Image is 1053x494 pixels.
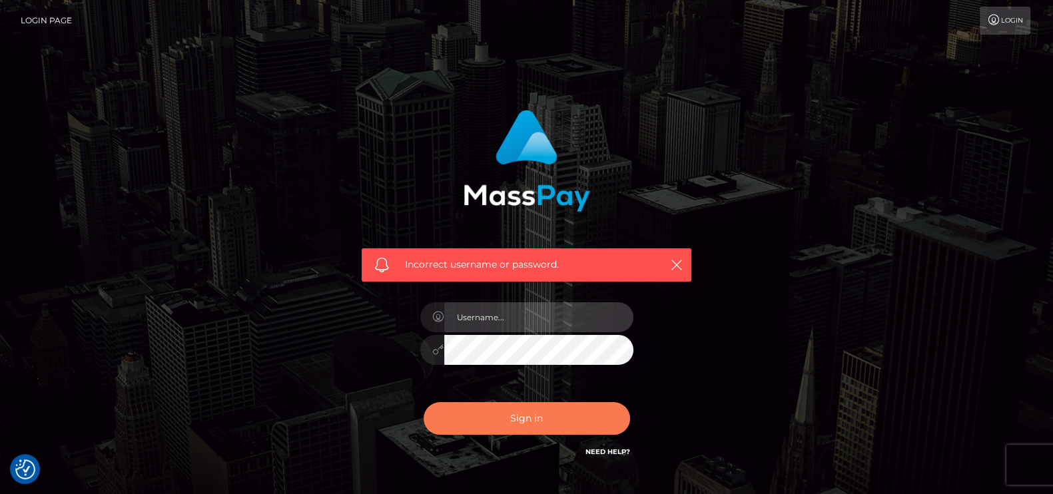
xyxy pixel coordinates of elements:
img: Revisit consent button [15,459,35,479]
a: Need Help? [585,447,630,456]
button: Consent Preferences [15,459,35,479]
img: MassPay Login [464,110,590,212]
button: Sign in [424,402,630,435]
a: Login [980,7,1030,35]
a: Login Page [21,7,72,35]
span: Incorrect username or password. [405,258,648,272]
input: Username... [444,302,633,332]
